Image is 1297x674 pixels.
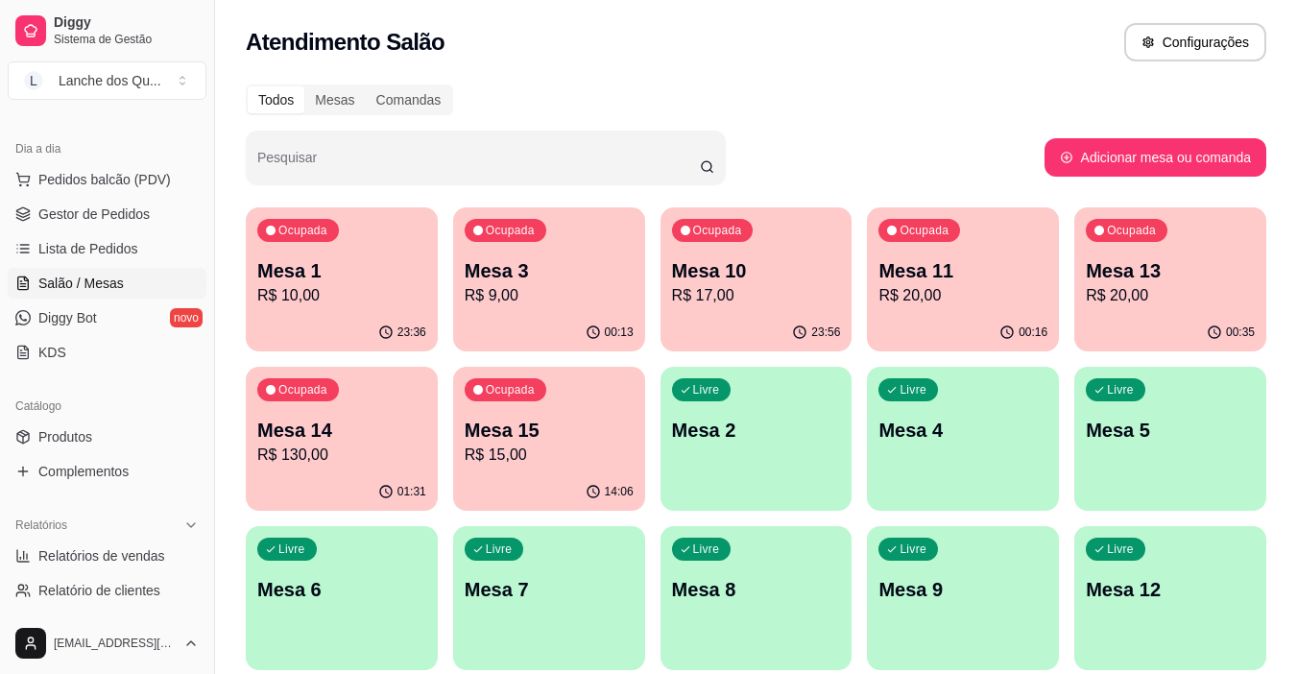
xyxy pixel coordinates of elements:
[38,427,92,446] span: Produtos
[38,581,160,600] span: Relatório de clientes
[1107,382,1134,397] p: Livre
[693,542,720,557] p: Livre
[1074,367,1266,511] button: LivreMesa 5
[38,308,97,327] span: Diggy Bot
[246,27,444,58] h2: Atendimento Salão
[257,284,426,307] p: R$ 10,00
[397,484,426,499] p: 01:31
[257,444,426,467] p: R$ 130,00
[8,421,206,452] a: Produtos
[486,382,535,397] p: Ocupada
[248,86,304,113] div: Todos
[1124,23,1266,61] button: Configurações
[878,284,1047,307] p: R$ 20,00
[38,239,138,258] span: Lista de Pedidos
[605,325,634,340] p: 00:13
[38,274,124,293] span: Salão / Mesas
[453,207,645,351] button: OcupadaMesa 3R$ 9,0000:13
[1019,325,1047,340] p: 00:16
[257,156,700,175] input: Pesquisar
[693,382,720,397] p: Livre
[397,325,426,340] p: 23:36
[38,546,165,566] span: Relatórios de vendas
[1086,417,1255,444] p: Mesa 5
[8,268,206,299] a: Salão / Mesas
[278,382,327,397] p: Ocupada
[867,207,1059,351] button: OcupadaMesa 11R$ 20,0000:16
[1045,138,1266,177] button: Adicionar mesa ou comanda
[672,284,841,307] p: R$ 17,00
[15,518,67,533] span: Relatórios
[661,367,853,511] button: LivreMesa 2
[38,205,150,224] span: Gestor de Pedidos
[672,576,841,603] p: Mesa 8
[465,444,634,467] p: R$ 15,00
[900,223,949,238] p: Ocupada
[54,32,199,47] span: Sistema de Gestão
[1107,542,1134,557] p: Livre
[8,8,206,54] a: DiggySistema de Gestão
[8,620,206,666] button: [EMAIL_ADDRESS][DOMAIN_NAME]
[1086,576,1255,603] p: Mesa 12
[878,576,1047,603] p: Mesa 9
[8,199,206,229] a: Gestor de Pedidos
[246,367,438,511] button: OcupadaMesa 14R$ 130,0001:31
[257,576,426,603] p: Mesa 6
[8,610,206,640] a: Relatório de mesas
[672,257,841,284] p: Mesa 10
[811,325,840,340] p: 23:56
[8,302,206,333] a: Diggy Botnovo
[8,337,206,368] a: KDS
[1074,526,1266,670] button: LivreMesa 12
[257,417,426,444] p: Mesa 14
[54,14,199,32] span: Diggy
[38,462,129,481] span: Complementos
[8,133,206,164] div: Dia a dia
[867,367,1059,511] button: LivreMesa 4
[8,575,206,606] a: Relatório de clientes
[304,86,365,113] div: Mesas
[486,542,513,557] p: Livre
[1107,223,1156,238] p: Ocupada
[661,526,853,670] button: LivreMesa 8
[8,391,206,421] div: Catálogo
[257,257,426,284] p: Mesa 1
[465,417,634,444] p: Mesa 15
[465,257,634,284] p: Mesa 3
[8,61,206,100] button: Select a team
[453,367,645,511] button: OcupadaMesa 15R$ 15,0014:06
[366,86,452,113] div: Comandas
[8,233,206,264] a: Lista de Pedidos
[8,541,206,571] a: Relatórios de vendas
[465,576,634,603] p: Mesa 7
[246,207,438,351] button: OcupadaMesa 1R$ 10,0023:36
[465,284,634,307] p: R$ 9,00
[278,223,327,238] p: Ocupada
[24,71,43,90] span: L
[8,456,206,487] a: Complementos
[1086,257,1255,284] p: Mesa 13
[672,417,841,444] p: Mesa 2
[661,207,853,351] button: OcupadaMesa 10R$ 17,0023:56
[8,164,206,195] button: Pedidos balcão (PDV)
[453,526,645,670] button: LivreMesa 7
[59,71,161,90] div: Lanche dos Qu ...
[38,170,171,189] span: Pedidos balcão (PDV)
[693,223,742,238] p: Ocupada
[246,526,438,670] button: LivreMesa 6
[1086,284,1255,307] p: R$ 20,00
[878,417,1047,444] p: Mesa 4
[1074,207,1266,351] button: OcupadaMesa 13R$ 20,0000:35
[278,542,305,557] p: Livre
[54,636,176,651] span: [EMAIL_ADDRESS][DOMAIN_NAME]
[867,526,1059,670] button: LivreMesa 9
[486,223,535,238] p: Ocupada
[900,382,926,397] p: Livre
[900,542,926,557] p: Livre
[605,484,634,499] p: 14:06
[38,343,66,362] span: KDS
[878,257,1047,284] p: Mesa 11
[1226,325,1255,340] p: 00:35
